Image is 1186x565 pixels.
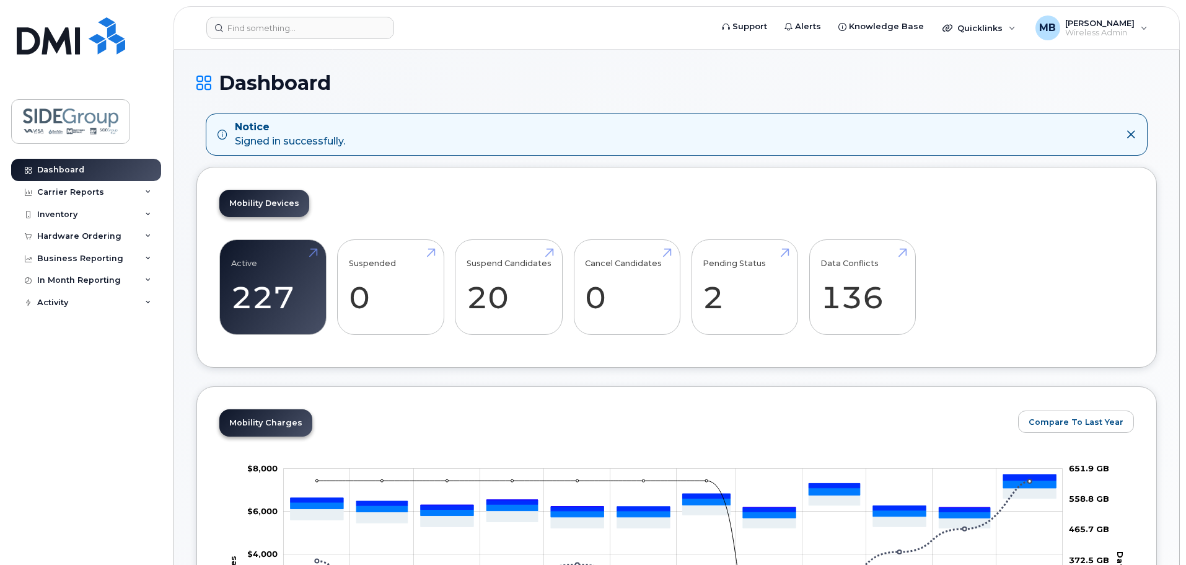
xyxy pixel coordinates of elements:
g: PST [291,474,1056,512]
g: $0 [247,548,278,558]
a: Mobility Charges [219,409,312,437]
a: Suspended 0 [349,246,433,328]
a: Suspend Candidates 20 [467,246,551,328]
tspan: $6,000 [247,505,278,515]
g: $0 [247,505,278,515]
a: Active 227 [231,246,315,328]
tspan: $8,000 [247,463,278,473]
tspan: 651.9 GB [1069,463,1109,473]
g: $0 [247,463,278,473]
a: Pending Status 2 [703,246,786,328]
h1: Dashboard [196,72,1157,94]
tspan: $4,000 [247,548,278,558]
div: Signed in successfully. [235,120,345,149]
a: Cancel Candidates 0 [585,246,669,328]
tspan: 558.8 GB [1069,494,1109,504]
a: Data Conflicts 136 [820,246,904,328]
strong: Notice [235,120,345,135]
button: Compare To Last Year [1018,411,1134,433]
span: Compare To Last Year [1029,416,1123,428]
a: Mobility Devices [219,190,309,217]
tspan: 465.7 GB [1069,524,1109,534]
tspan: 372.5 GB [1069,554,1109,564]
